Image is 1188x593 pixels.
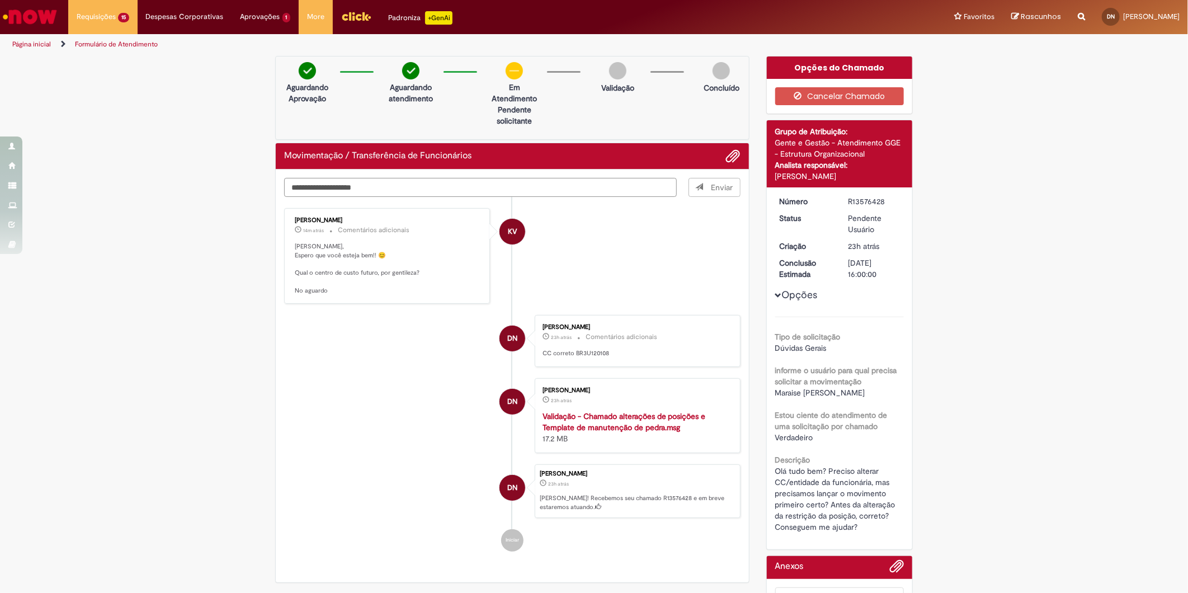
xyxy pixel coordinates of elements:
[775,562,804,572] h2: Anexos
[964,11,994,22] span: Favoritos
[848,241,879,251] span: 23h atrás
[284,464,741,518] li: Deise Oliveira Do Nascimento
[384,82,438,104] p: Aguardando atendimento
[499,389,525,415] div: Deise Oliveira Do Nascimento
[775,343,827,353] span: Dúvidas Gerais
[704,82,739,93] p: Concluído
[1011,12,1061,22] a: Rascunhos
[775,137,904,159] div: Gente e Gestão - Atendimento GGE - Estrutura Organizacional
[303,227,324,234] span: 14m atrás
[771,257,840,280] dt: Conclusão Estimada
[775,126,904,137] div: Grupo de Atribuição:
[601,82,634,93] p: Validação
[508,218,517,245] span: KV
[713,62,730,79] img: img-circle-grey.png
[299,62,316,79] img: check-circle-green.png
[402,62,419,79] img: check-circle-green.png
[551,334,572,341] span: 23h atrás
[12,40,51,49] a: Página inicial
[551,334,572,341] time: 29/09/2025 12:04:04
[118,13,129,22] span: 15
[507,388,517,415] span: DN
[499,475,525,501] div: Deise Oliveira Do Nascimento
[889,559,904,579] button: Adicionar anexos
[506,62,523,79] img: circle-minus.png
[284,197,741,563] ul: Histórico de tíquete
[307,11,324,22] span: More
[543,324,729,331] div: [PERSON_NAME]
[303,227,324,234] time: 30/09/2025 11:11:33
[848,241,879,251] time: 29/09/2025 12:03:36
[775,332,841,342] b: Tipo de solicitação
[775,159,904,171] div: Analista responsável:
[548,481,569,487] span: 23h atrás
[146,11,224,22] span: Despesas Corporativas
[775,432,813,443] span: Verdadeiro
[543,411,729,444] div: 17.2 MB
[284,178,677,197] textarea: Digite sua mensagem aqui...
[295,217,481,224] div: [PERSON_NAME]
[499,326,525,351] div: Deise Oliveira Do Nascimento
[848,241,900,252] div: 29/09/2025 12:03:36
[282,13,291,22] span: 1
[775,466,898,532] span: Olá tudo bem? Preciso alterar CC/entidade da funcionária, mas precisamos lançar o movimento prime...
[1123,12,1180,21] span: [PERSON_NAME]
[241,11,280,22] span: Aprovações
[499,219,525,244] div: Karine Vieira
[341,8,371,25] img: click_logo_yellow_360x200.png
[388,11,452,25] div: Padroniza
[775,410,888,431] b: Estou ciente do atendimento de uma solicitação por chamado
[775,87,904,105] button: Cancelar Chamado
[75,40,158,49] a: Formulário de Atendimento
[551,397,572,404] span: 23h atrás
[507,325,517,352] span: DN
[771,196,840,207] dt: Número
[771,213,840,224] dt: Status
[507,474,517,501] span: DN
[775,455,810,465] b: Descrição
[726,149,741,163] button: Adicionar anexos
[771,241,840,252] dt: Criação
[767,57,913,79] div: Opções do Chamado
[548,481,569,487] time: 29/09/2025 12:03:36
[338,225,409,235] small: Comentários adicionais
[1021,11,1061,22] span: Rascunhos
[586,332,657,342] small: Comentários adicionais
[609,62,626,79] img: img-circle-grey.png
[775,171,904,182] div: [PERSON_NAME]
[295,242,481,295] p: [PERSON_NAME], Espero que você esteja bem!! 😊 Qual o centro de custo futuro, por gentileza? No ag...
[540,494,734,511] p: [PERSON_NAME]! Recebemos seu chamado R13576428 e em breve estaremos atuando.
[487,82,541,104] p: Em Atendimento
[425,11,452,25] p: +GenAi
[848,213,900,235] div: Pendente Usuário
[543,349,729,358] p: CC correto BR3U120108
[284,151,472,161] h2: Movimentação / Transferência de Funcionários Histórico de tíquete
[540,470,734,477] div: [PERSON_NAME]
[77,11,116,22] span: Requisições
[848,196,900,207] div: R13576428
[280,82,334,104] p: Aguardando Aprovação
[848,257,900,280] div: [DATE] 16:00:00
[1,6,59,28] img: ServiceNow
[1107,13,1115,20] span: DN
[551,397,572,404] time: 29/09/2025 12:03:21
[775,388,865,398] span: Maraise [PERSON_NAME]
[543,411,706,432] a: Validação - Chamado alterações de posições e Template de manutenção de pedra.msg
[775,365,897,387] b: informe o usuário para qual precisa solicitar a movimentação
[487,104,541,126] p: Pendente solicitante
[8,34,784,55] ul: Trilhas de página
[543,387,729,394] div: [PERSON_NAME]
